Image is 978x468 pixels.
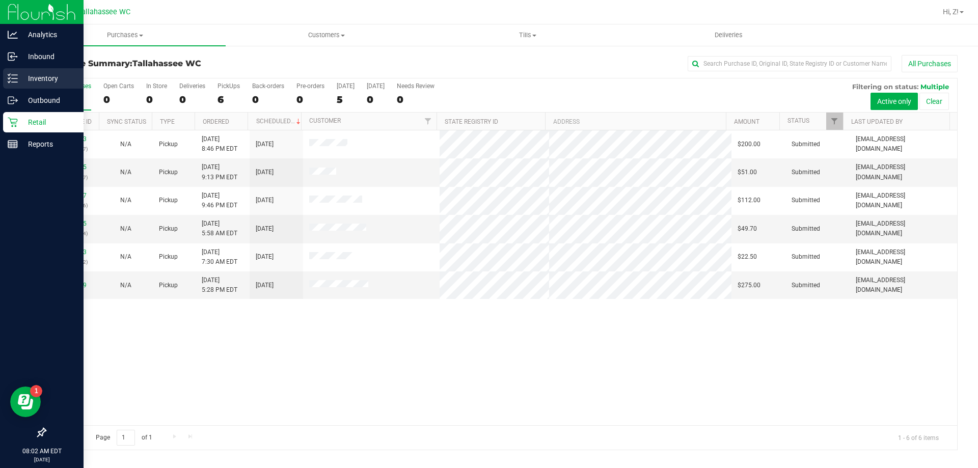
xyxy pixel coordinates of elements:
a: State Registry ID [445,118,498,125]
inline-svg: Outbound [8,95,18,105]
span: Pickup [159,140,178,149]
span: Customers [226,31,426,40]
h3: Purchase Summary: [45,59,349,68]
span: [DATE] [256,196,274,205]
span: Filtering on status: [852,82,918,91]
p: Inventory [18,72,79,85]
button: Clear [919,93,949,110]
div: 0 [252,94,284,105]
button: N/A [120,140,131,149]
p: Retail [18,116,79,128]
button: All Purchases [902,55,958,72]
span: [DATE] 9:13 PM EDT [202,162,237,182]
span: [DATE] [256,252,274,262]
p: Outbound [18,94,79,106]
input: 1 [117,430,135,446]
span: [EMAIL_ADDRESS][DOMAIN_NAME] [856,247,951,267]
a: Filter [826,113,843,130]
div: 0 [103,94,134,105]
div: 5 [337,94,355,105]
span: [EMAIL_ADDRESS][DOMAIN_NAME] [856,191,951,210]
button: N/A [120,196,131,205]
th: Address [545,113,726,130]
span: Tills [427,31,628,40]
span: Submitted [792,281,820,290]
inline-svg: Inventory [8,73,18,84]
a: Last Updated By [851,118,903,125]
inline-svg: Retail [8,117,18,127]
div: PickUps [218,82,240,90]
a: 11816055 [58,220,87,227]
button: N/A [120,252,131,262]
div: 0 [296,94,324,105]
div: 0 [367,94,385,105]
div: In Store [146,82,167,90]
input: Search Purchase ID, Original ID, State Registry ID or Customer Name... [688,56,891,71]
span: $22.50 [738,252,757,262]
span: Not Applicable [120,169,131,176]
span: Submitted [792,168,820,177]
a: Deliveries [628,24,829,46]
a: Type [160,118,175,125]
div: Back-orders [252,82,284,90]
span: [DATE] 8:46 PM EDT [202,134,237,154]
p: 08:02 AM EDT [5,447,79,456]
span: Submitted [792,252,820,262]
a: Customers [226,24,427,46]
span: Tallahassee WC [77,8,130,16]
span: $275.00 [738,281,760,290]
iframe: Resource center unread badge [30,385,42,397]
span: Not Applicable [120,141,131,148]
a: 11815957 [58,192,87,199]
inline-svg: Reports [8,139,18,149]
span: $200.00 [738,140,760,149]
div: [DATE] [337,82,355,90]
span: [EMAIL_ADDRESS][DOMAIN_NAME] [856,162,951,182]
a: Purchases [24,24,226,46]
span: Deliveries [701,31,756,40]
a: Amount [734,118,759,125]
span: [DATE] [256,281,274,290]
span: [DATE] 9:46 PM EDT [202,191,237,210]
a: Sync Status [107,118,146,125]
div: Needs Review [397,82,434,90]
span: $112.00 [738,196,760,205]
iframe: Resource center [10,387,41,417]
div: 0 [146,94,167,105]
a: 11815913 [58,135,87,143]
span: 1 - 6 of 6 items [890,430,947,445]
span: Pickup [159,281,178,290]
span: Submitted [792,196,820,205]
a: Status [787,117,809,124]
div: 0 [179,94,205,105]
span: [EMAIL_ADDRESS][DOMAIN_NAME] [856,134,951,154]
div: Open Carts [103,82,134,90]
span: Submitted [792,140,820,149]
span: [DATE] [256,168,274,177]
span: [DATE] 5:28 PM EDT [202,276,237,295]
button: N/A [120,168,131,177]
p: Analytics [18,29,79,41]
button: Active only [871,93,918,110]
span: Pickup [159,196,178,205]
span: Tallahassee WC [132,59,201,68]
a: Scheduled [256,118,303,125]
a: 11815935 [58,163,87,171]
span: [DATE] [256,224,274,234]
span: $51.00 [738,168,757,177]
span: [DATE] 5:58 AM EDT [202,219,237,238]
span: [EMAIL_ADDRESS][DOMAIN_NAME] [856,276,951,295]
div: Deliveries [179,82,205,90]
a: 11814909 [58,282,87,289]
span: Not Applicable [120,225,131,232]
a: Ordered [203,118,229,125]
span: Pickup [159,224,178,234]
span: Multiple [920,82,949,91]
span: [EMAIL_ADDRESS][DOMAIN_NAME] [856,219,951,238]
a: Customer [309,117,341,124]
span: [DATE] [256,140,274,149]
span: Not Applicable [120,282,131,289]
span: Pickup [159,168,178,177]
span: Not Applicable [120,253,131,260]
